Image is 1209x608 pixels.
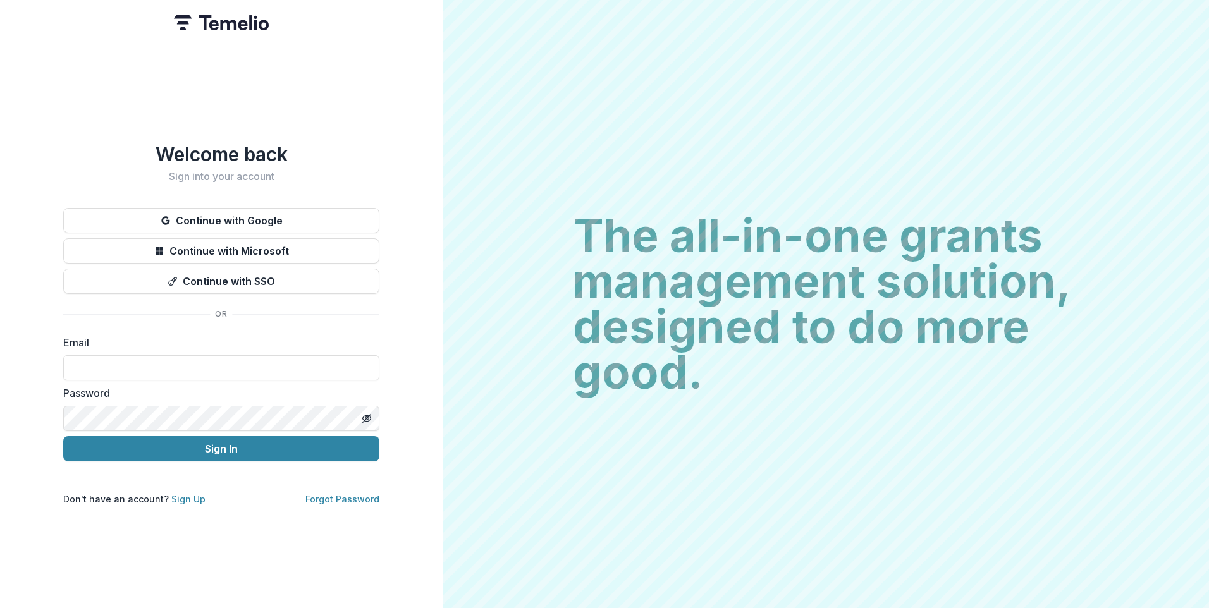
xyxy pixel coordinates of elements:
h2: Sign into your account [63,171,379,183]
p: Don't have an account? [63,492,206,506]
button: Continue with SSO [63,269,379,294]
button: Sign In [63,436,379,461]
button: Toggle password visibility [357,408,377,429]
button: Continue with Microsoft [63,238,379,264]
label: Password [63,386,372,401]
img: Temelio [174,15,269,30]
button: Continue with Google [63,208,379,233]
label: Email [63,335,372,350]
a: Forgot Password [305,494,379,504]
h1: Welcome back [63,143,379,166]
a: Sign Up [171,494,206,504]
